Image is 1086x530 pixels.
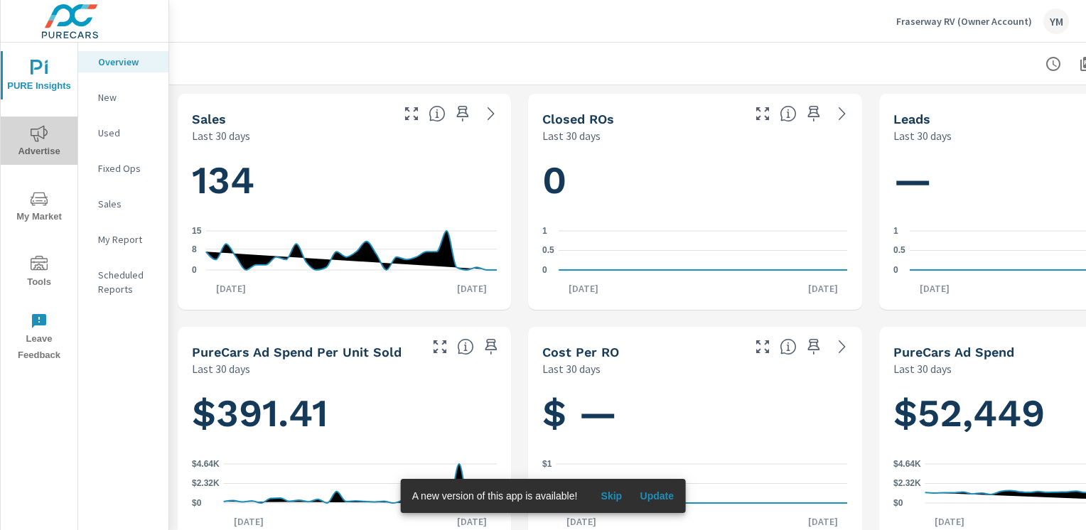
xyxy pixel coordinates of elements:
[78,158,168,179] div: Fixed Ops
[98,161,157,175] p: Fixed Ops
[780,338,797,355] span: Average cost incurred by the dealership from each Repair Order closed over the selected date rang...
[893,226,898,236] text: 1
[896,15,1032,28] p: Fraserway RV (Owner Account)
[893,459,921,469] text: $4.64K
[893,246,905,256] text: 0.5
[893,265,898,275] text: 0
[5,256,73,291] span: Tools
[192,265,197,275] text: 0
[5,313,73,364] span: Leave Feedback
[78,122,168,144] div: Used
[542,389,847,438] h1: $ —
[594,490,628,502] span: Skip
[192,479,220,489] text: $2.32K
[78,51,168,72] div: Overview
[98,90,157,104] p: New
[192,226,202,236] text: 15
[400,102,423,125] button: Make Fullscreen
[893,498,903,508] text: $0
[224,514,274,529] p: [DATE]
[893,127,952,144] p: Last 30 days
[429,335,451,358] button: Make Fullscreen
[480,102,502,125] a: See more details in report
[78,87,168,108] div: New
[831,335,854,358] a: See more details in report
[98,197,157,211] p: Sales
[447,281,497,296] p: [DATE]
[542,156,847,205] h1: 0
[925,514,974,529] p: [DATE]
[5,60,73,94] span: PURE Insights
[831,102,854,125] a: See more details in report
[542,112,614,126] h5: Closed ROs
[542,246,554,256] text: 0.5
[1043,9,1069,34] div: YM
[192,498,202,508] text: $0
[98,232,157,247] p: My Report
[78,264,168,300] div: Scheduled Reports
[98,126,157,140] p: Used
[192,345,402,359] h5: PureCars Ad Spend Per Unit Sold
[192,156,497,205] h1: 134
[429,105,446,122] span: Number of vehicles sold by the dealership over the selected date range. [Source: This data is sou...
[798,281,848,296] p: [DATE]
[802,335,825,358] span: Save this to your personalized report
[780,105,797,122] span: Number of Repair Orders Closed by the selected dealership group over the selected time range. [So...
[1,43,77,369] div: nav menu
[192,127,250,144] p: Last 30 days
[893,345,1014,359] h5: PureCars Ad Spend
[798,514,848,529] p: [DATE]
[98,55,157,69] p: Overview
[98,268,157,296] p: Scheduled Reports
[802,102,825,125] span: Save this to your personalized report
[910,281,959,296] p: [DATE]
[192,459,220,469] text: $4.64K
[192,389,497,438] h1: $391.41
[751,102,774,125] button: Make Fullscreen
[588,485,634,507] button: Skip
[5,125,73,160] span: Advertise
[480,335,502,358] span: Save this to your personalized report
[557,514,606,529] p: [DATE]
[5,190,73,225] span: My Market
[451,102,474,125] span: Save this to your personalized report
[559,281,608,296] p: [DATE]
[78,229,168,250] div: My Report
[640,490,674,502] span: Update
[542,360,601,377] p: Last 30 days
[751,335,774,358] button: Make Fullscreen
[78,193,168,215] div: Sales
[412,490,578,502] span: A new version of this app is available!
[206,281,256,296] p: [DATE]
[192,244,197,254] text: 8
[542,345,619,359] h5: Cost per RO
[542,226,547,236] text: 1
[542,265,547,275] text: 0
[457,338,474,355] span: Average cost of advertising per each vehicle sold at the dealer over the selected date range. The...
[893,479,921,489] text: $2.32K
[634,485,679,507] button: Update
[893,360,952,377] p: Last 30 days
[192,360,250,377] p: Last 30 days
[893,112,930,126] h5: Leads
[192,112,226,126] h5: Sales
[542,127,601,144] p: Last 30 days
[447,514,497,529] p: [DATE]
[542,459,552,469] text: $1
